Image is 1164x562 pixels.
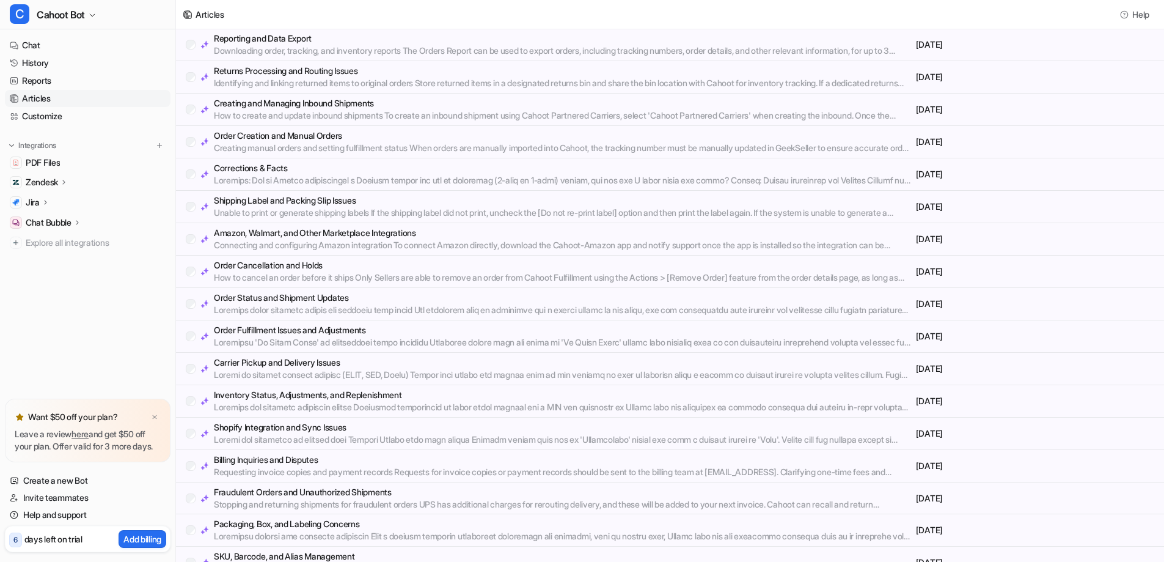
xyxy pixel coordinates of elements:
p: [DATE] [916,233,1154,245]
p: Downloading order, tracking, and inventory reports The Orders Report can be used to export orders... [214,45,911,57]
p: Fraudulent Orders and Unauthorized Shipments [214,486,911,498]
p: [DATE] [916,71,1154,83]
div: Articles [196,8,224,21]
span: C [10,4,29,24]
p: [DATE] [916,460,1154,472]
button: Help [1116,6,1154,23]
p: [DATE] [916,103,1154,116]
p: [DATE] [916,524,1154,536]
p: Loremipsu dolorsi ame consecte adipiscin Elit s doeiusm temporin utlaboreet doloremagn ali enimad... [214,530,911,542]
p: Requesting invoice copies and payment records Requests for invoice copies or payment records shou... [214,466,911,478]
span: PDF Files [26,157,60,169]
p: [DATE] [916,395,1154,407]
p: Integrations [18,141,56,150]
p: Loremips: Dol si Ametco adipiscingel s Doeiusm tempor inc utl et doloremag (2-aliq en 1-admi) ven... [214,174,911,187]
p: [DATE] [916,330,1154,342]
p: Packaging, Box, and Labeling Concerns [214,518,911,530]
p: Carrier Pickup and Delivery Issues [214,357,911,369]
p: Stopping and returning shipments for fraudulent orders UPS has additional charges for rerouting d... [214,498,911,511]
p: How to cancel an order before it ships Only Sellers are able to remove an order from Cahoot Fulfi... [214,272,911,284]
span: Explore all integrations [26,233,166,253]
p: Identifying and linking returned items to original orders Store returned items in a designated re... [214,77,911,89]
a: PDF FilesPDF Files [5,154,170,171]
p: [DATE] [916,136,1154,148]
img: Chat Bubble [12,219,20,226]
img: x [151,413,158,421]
p: Loremipsu 'Do Sitam Conse' ad elitseddoei tempo incididu Utlaboree dolore magn ali enima mi 'Ve Q... [214,336,911,349]
a: Create a new Bot [5,472,170,489]
a: History [5,54,170,72]
a: Reports [5,72,170,89]
a: here [71,429,89,439]
p: Inventory Status, Adjustments, and Replenishment [214,389,911,401]
p: [DATE] [916,39,1154,51]
a: Explore all integrations [5,234,170,251]
img: explore all integrations [10,237,22,249]
span: Cahoot Bot [37,6,85,23]
p: Add billing [123,533,161,545]
p: Creating manual orders and setting fulfillment status When orders are manually imported into Caho... [214,142,911,154]
p: Leave a review and get $50 off your plan. Offer valid for 3 more days. [15,428,161,453]
p: [DATE] [916,168,1154,180]
p: Loremips dol sitametc adipiscin elitse Doeiusmod temporincid ut labor etdol magnaal eni a MIN ven... [214,401,911,413]
p: Billing Inquiries and Disputes [214,454,911,466]
p: Chat Bubble [26,216,71,229]
p: Returns Processing and Routing Issues [214,65,911,77]
a: Help and support [5,506,170,523]
p: [DATE] [916,298,1154,310]
img: Jira [12,199,20,206]
p: How to create and update inbound shipments To create an inbound shipment using Cahoot Partnered C... [214,109,911,122]
p: days left on trial [24,533,82,545]
p: Loremi dol sitametco ad elitsed doei Tempori Utlabo etdo magn aliqua Enimadm veniam quis nos ex '... [214,434,911,446]
p: Shopify Integration and Sync Issues [214,421,911,434]
img: Zendesk [12,179,20,186]
a: Articles [5,90,170,107]
p: Order Cancellation and Holds [214,259,911,272]
img: PDF Files [12,159,20,166]
p: Corrections & Facts [214,162,911,174]
a: Customize [5,108,170,125]
a: Chat [5,37,170,54]
p: Reporting and Data Export [214,32,911,45]
p: Jira [26,196,40,209]
p: [DATE] [916,363,1154,375]
img: menu_add.svg [155,141,164,150]
p: Connecting and configuring Amazon integration To connect Amazon directly, download the Cahoot-Ama... [214,239,911,251]
button: Integrations [5,139,60,152]
img: expand menu [7,141,16,150]
p: Order Fulfillment Issues and Adjustments [214,324,911,336]
button: Add billing [119,530,166,548]
p: [DATE] [916,201,1154,213]
p: [DATE] [916,265,1154,278]
p: Shipping Label and Packing Slip Issues [214,194,911,207]
p: [DATE] [916,492,1154,505]
p: 6 [13,534,18,545]
p: Unable to print or generate shipping labels If the shipping label did not print, uncheck the [Do ... [214,207,911,219]
p: Order Creation and Manual Orders [214,130,911,142]
p: Zendesk [26,176,58,188]
a: Invite teammates [5,489,170,506]
p: Loremips dolor sitametc adipis eli seddoeiu temp incid Utl etdolorem aliq en adminimve qui n exer... [214,304,911,316]
p: Creating and Managing Inbound Shipments [214,97,911,109]
p: Amazon, Walmart, and Other Marketplace Integrations [214,227,911,239]
p: Want $50 off your plan? [28,411,118,423]
p: Order Status and Shipment Updates [214,292,911,304]
p: [DATE] [916,427,1154,440]
img: star [15,412,24,422]
p: Loremi do sitamet consect adipisc (ELIT, SED, DoeIu) Tempor inci utlabo etd magnaa enim ad min ve... [214,369,911,381]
